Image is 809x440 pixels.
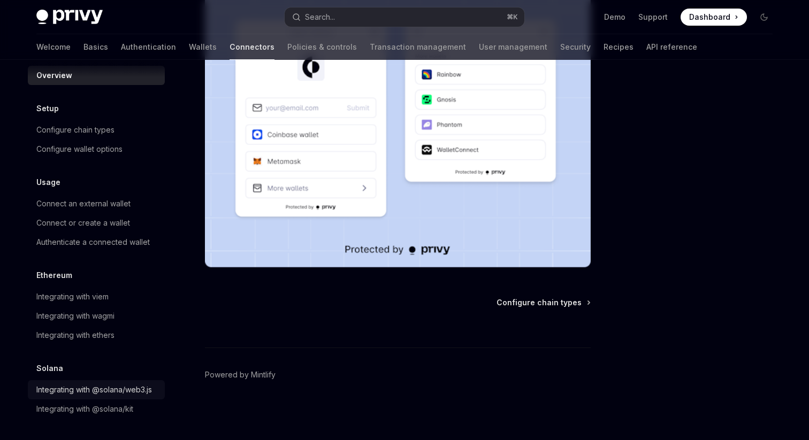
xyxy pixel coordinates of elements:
[755,9,773,26] button: Toggle dark mode
[28,380,165,399] a: Integrating with @solana/web3.js
[36,236,150,249] div: Authenticate a connected wallet
[205,369,276,380] a: Powered by Mintlify
[497,297,590,308] a: Configure chain types
[36,197,131,210] div: Connect an external wallet
[638,12,668,22] a: Support
[36,310,115,322] div: Integrating with wagmi
[507,13,518,21] span: ⌘ K
[479,34,547,60] a: User management
[36,123,115,136] div: Configure chain types
[36,329,115,342] div: Integrating with ethers
[689,12,730,22] span: Dashboard
[560,34,591,60] a: Security
[28,326,165,345] a: Integrating with ethers
[36,403,133,415] div: Integrating with @solana/kit
[36,217,130,229] div: Connect or create a wallet
[497,297,582,308] span: Configure chain types
[370,34,466,60] a: Transaction management
[28,213,165,233] a: Connect or create a wallet
[28,194,165,213] a: Connect an external wallet
[604,12,625,22] a: Demo
[287,34,357,60] a: Policies & controls
[604,34,634,60] a: Recipes
[230,34,274,60] a: Connectors
[189,34,217,60] a: Wallets
[36,290,109,303] div: Integrating with viem
[36,34,71,60] a: Welcome
[28,399,165,419] a: Integrating with @solana/kit
[121,34,176,60] a: Authentication
[36,383,152,396] div: Integrating with @solana/web3.js
[36,102,59,115] h5: Setup
[36,10,103,25] img: dark logo
[28,287,165,306] a: Integrating with viem
[36,269,72,282] h5: Ethereum
[681,9,747,26] a: Dashboard
[28,306,165,326] a: Integrating with wagmi
[28,233,165,252] a: Authenticate a connected wallet
[36,176,60,189] h5: Usage
[83,34,108,60] a: Basics
[36,143,123,156] div: Configure wallet options
[28,120,165,140] a: Configure chain types
[305,11,335,24] div: Search...
[36,362,63,375] h5: Solana
[646,34,697,60] a: API reference
[285,7,524,27] button: Open search
[28,140,165,159] a: Configure wallet options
